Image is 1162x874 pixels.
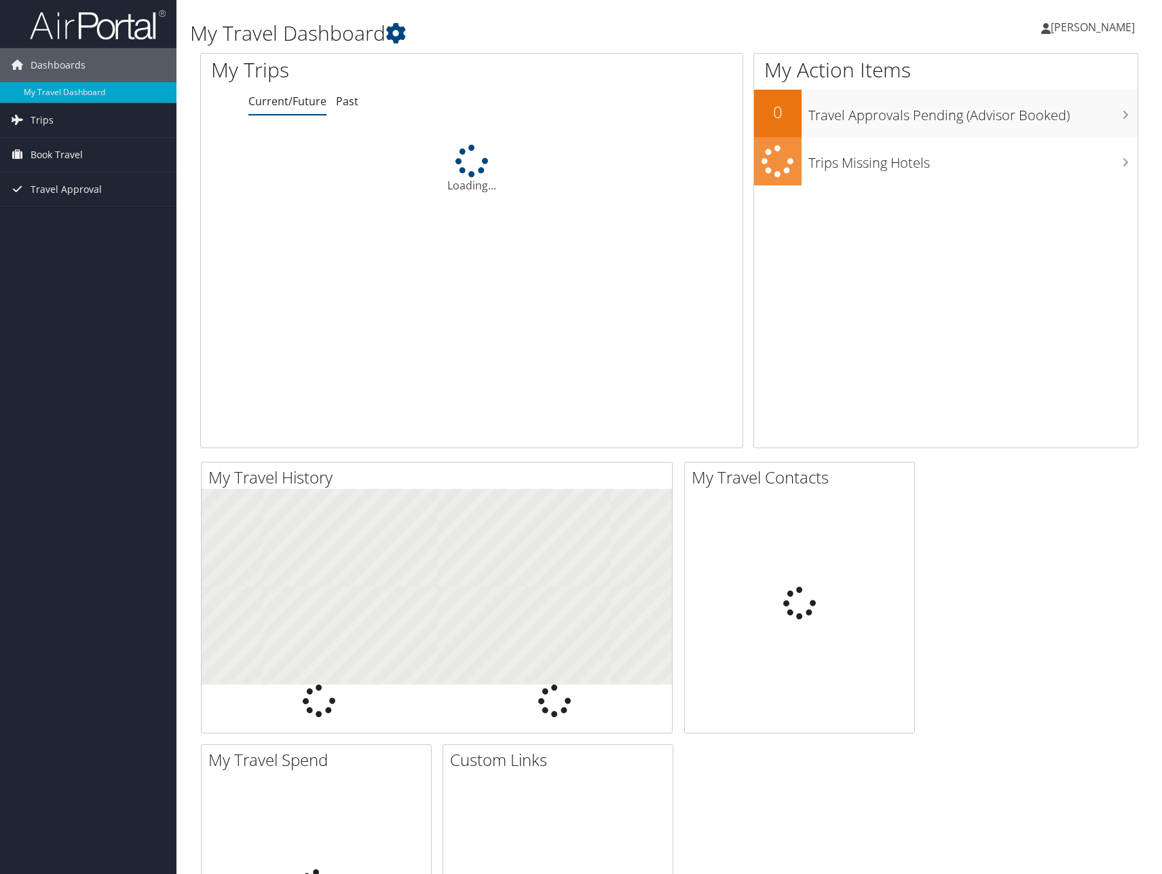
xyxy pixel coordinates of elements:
h2: My Travel Spend [208,748,431,771]
h1: My Travel Dashboard [190,19,829,48]
span: Book Travel [31,138,83,172]
span: Trips [31,103,54,137]
div: Loading... [201,145,743,194]
a: [PERSON_NAME] [1041,7,1148,48]
h2: My Travel Contacts [692,466,914,489]
span: Dashboards [31,48,86,82]
a: Trips Missing Hotels [754,137,1138,185]
img: airportal-logo.png [30,9,166,41]
a: Past [336,94,358,109]
span: Travel Approval [31,172,102,206]
h1: My Action Items [754,56,1138,84]
h2: Custom Links [450,748,673,771]
h3: Trips Missing Hotels [808,147,1138,172]
h1: My Trips [211,56,506,84]
h2: My Travel History [208,466,672,489]
a: 0Travel Approvals Pending (Advisor Booked) [754,90,1138,137]
a: Current/Future [248,94,326,109]
span: [PERSON_NAME] [1051,20,1135,35]
h3: Travel Approvals Pending (Advisor Booked) [808,99,1138,125]
h2: 0 [754,101,802,124]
